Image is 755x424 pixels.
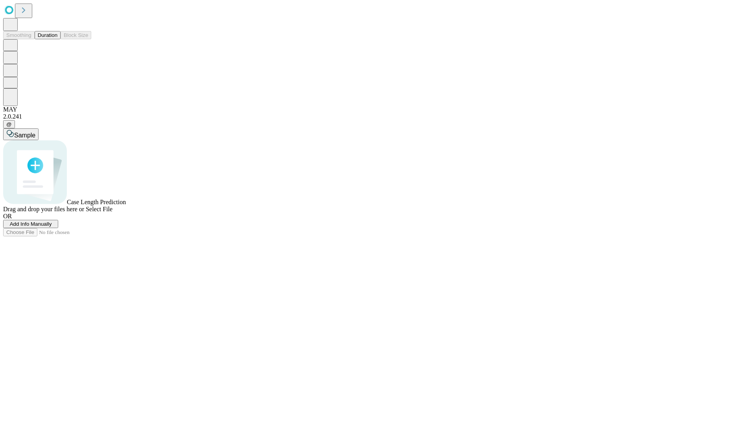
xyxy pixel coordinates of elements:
[14,132,35,139] span: Sample
[3,213,12,219] span: OR
[10,221,52,227] span: Add Info Manually
[3,206,84,212] span: Drag and drop your files here or
[61,31,91,39] button: Block Size
[3,113,752,120] div: 2.0.241
[3,128,39,140] button: Sample
[86,206,112,212] span: Select File
[3,220,58,228] button: Add Info Manually
[6,121,12,127] span: @
[67,199,126,205] span: Case Length Prediction
[3,106,752,113] div: MAY
[3,31,35,39] button: Smoothing
[3,120,15,128] button: @
[35,31,61,39] button: Duration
